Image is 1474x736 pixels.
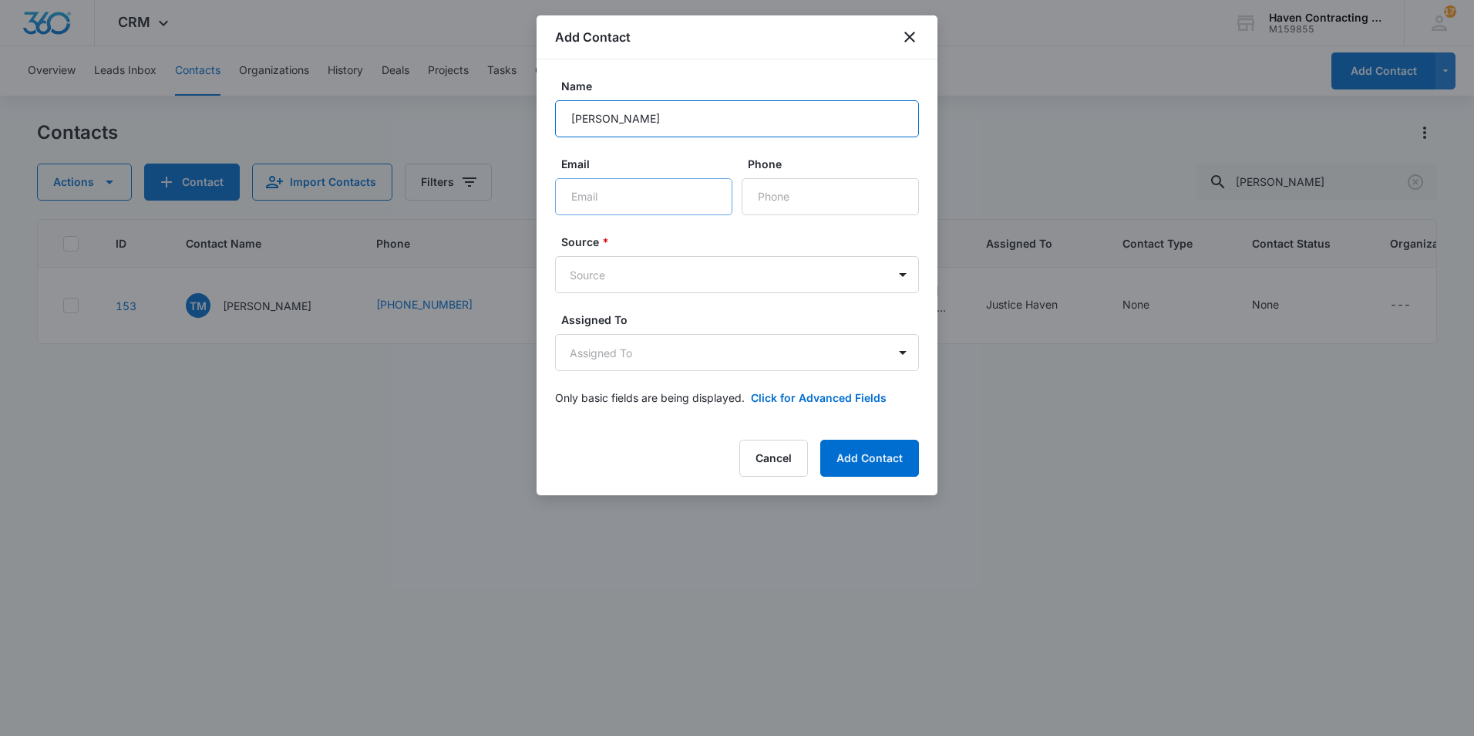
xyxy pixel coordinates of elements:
input: Phone [742,178,919,215]
button: close [900,28,919,46]
label: Name [561,78,925,94]
p: Only basic fields are being displayed. [555,390,745,406]
button: Add Contact [820,440,919,477]
button: Click for Advanced Fields [751,390,887,406]
button: Cancel [739,440,808,477]
input: Email [555,178,732,215]
label: Assigned To [561,312,925,328]
label: Email [561,156,739,172]
input: Name [555,100,919,137]
label: Phone [748,156,925,172]
h1: Add Contact [555,28,631,46]
label: Source [561,234,925,250]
